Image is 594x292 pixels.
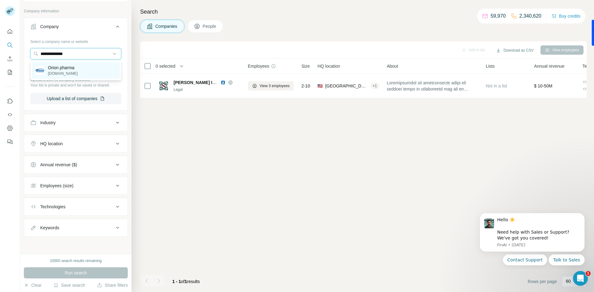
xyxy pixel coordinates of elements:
div: Industry [40,120,56,126]
button: Quick start [5,26,15,37]
span: Not in a list [486,83,507,88]
span: HQ location [317,63,340,69]
div: Employees (size) [40,183,73,189]
img: Logo of Sumner Immigration Law [159,81,169,91]
button: Employees (size) [24,178,127,193]
p: 2,340,620 [519,12,541,20]
button: HQ location [24,136,127,151]
button: Dashboard [5,123,15,134]
div: 10000 search results remaining [50,258,101,264]
span: 2-10 [301,83,310,89]
div: Annual revenue ($) [40,162,77,168]
span: Rows per page [528,278,557,285]
div: Select a company name or website [30,36,121,44]
button: Technologies [24,199,127,214]
p: 60 [566,278,571,284]
div: HQ location [40,141,63,147]
button: Share filters [97,282,128,288]
button: Enrich CSV [5,53,15,64]
button: Save search [54,282,85,288]
div: + 1 [370,83,380,89]
button: Upload a list of companies [30,93,121,104]
span: of [181,279,185,284]
span: View 3 employees [260,83,290,89]
div: Company [40,23,59,30]
button: Download as CSV [492,46,538,55]
button: Clear [24,282,41,288]
button: Buy credits [552,12,580,20]
p: Orion pharma [48,65,78,71]
button: Use Surfe API [5,109,15,120]
button: Annual revenue ($) [24,157,127,172]
button: Keywords [24,220,127,235]
span: 1 - 1 [172,279,181,284]
div: Keywords [40,225,59,231]
p: Company information [24,8,128,14]
span: Employees [248,63,269,69]
span: People [203,23,217,29]
span: About [387,63,398,69]
iframe: Intercom notifications message [470,207,594,269]
h4: Search [140,7,587,16]
p: Your list is private and won't be saved or shared. [30,83,121,88]
span: Annual revenue [534,63,564,69]
span: Companies [155,23,178,29]
button: Industry [24,115,127,130]
span: $ 10-50M [534,83,552,88]
p: [DOMAIN_NAME] [48,71,78,76]
button: Feedback [5,136,15,147]
span: 1 [185,279,187,284]
div: Technologies [40,204,66,210]
span: results [172,279,200,284]
button: View 3 employees [248,81,294,91]
span: 🇺🇸 [317,83,323,89]
span: [GEOGRAPHIC_DATA], [US_STATE] [325,83,368,89]
iframe: Intercom live chat [573,271,588,286]
span: Loremipsumdol sit ametconsecte adipi eli seddoei tempo in utlaboreetd mag ali en adminimv, quisno... [387,80,478,92]
img: LinkedIn logo [221,80,226,85]
span: Lists [486,63,495,69]
button: My lists [5,67,15,78]
button: Company [24,19,127,36]
span: 0 selected [156,63,175,69]
img: Orion pharma [36,66,44,75]
div: Legal [174,87,240,92]
button: Search [5,40,15,51]
button: Use Surfe on LinkedIn [5,95,15,107]
p: 59,970 [491,12,506,20]
span: 1 [586,271,591,276]
span: [PERSON_NAME] Immigration Law [174,80,246,85]
span: Size [301,63,310,69]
